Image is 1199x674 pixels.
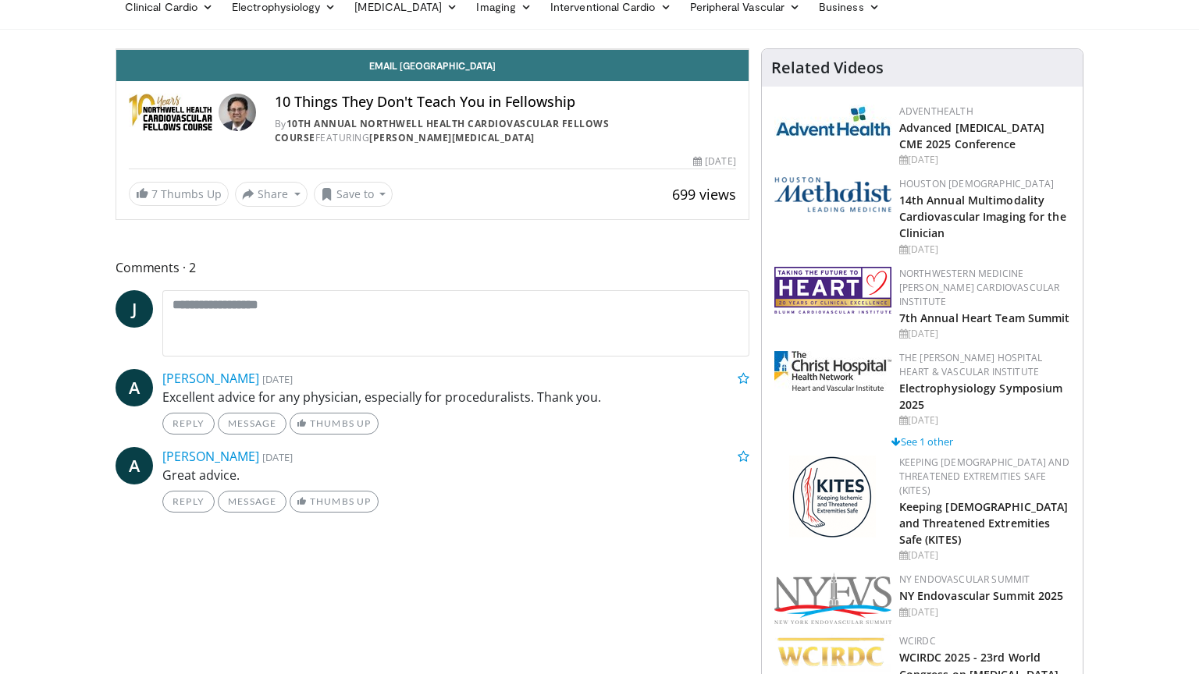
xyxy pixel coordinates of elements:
[899,605,1070,619] div: [DATE]
[899,634,936,647] a: WCIRDC
[151,186,158,201] span: 7
[162,388,749,406] p: Excellent advice for any physician, especially for proceduralists. Thank you.
[899,573,1030,586] a: NY Endovascular Summit
[262,372,293,386] small: [DATE]
[275,94,736,111] h4: 10 Things They Don't Teach You in Fellowship
[899,413,1070,427] div: [DATE]
[899,193,1066,240] a: 14th Annual Multimodality Cardiovascular Imaging for the Clinician
[899,105,973,118] a: AdventHealth
[774,177,891,212] img: 5e4488cc-e109-4a4e-9fd9-73bb9237ee91.png.150x105_q85_autocrop_double_scale_upscale_version-0.2.png
[774,351,891,391] img: 32b1860c-ff7d-4915-9d2b-64ca529f373e.jpg.150x105_q85_autocrop_double_scale_upscale_version-0.2.jpg
[891,435,953,449] a: See 1 other
[219,94,256,131] img: Avatar
[899,351,1042,378] a: The [PERSON_NAME] Hospital Heart & Vascular Institute
[116,49,749,50] video-js: Video Player
[899,267,1060,308] a: Northwestern Medicine [PERSON_NAME] Cardiovascular Institute
[275,117,736,145] div: By FEATURING
[369,131,535,144] a: [PERSON_NAME][MEDICAL_DATA]
[314,182,393,207] button: Save to
[693,154,735,168] div: [DATE]
[899,381,1063,412] a: Electrophysiology Symposium 2025
[899,310,1070,325] a: 7th Annual Heart Team Summit
[899,243,1070,257] div: [DATE]
[774,634,891,672] img: ffc82633-9a14-4d8c-a33d-97fccf70c641.png.150x105_q85_autocrop_double_scale_upscale_version-0.2.png
[774,267,891,314] img: f8a43200-de9b-4ddf-bb5c-8eb0ded660b2.png.150x105_q85_autocrop_double_scale_upscale_version-0.2.png
[774,573,891,624] img: 9866eca1-bcc5-4ff0-8365-49bf9677412e.png.150x105_q85_autocrop_double_scale_upscale_version-0.2.png
[290,413,378,435] a: Thumbs Up
[899,177,1054,190] a: Houston [DEMOGRAPHIC_DATA]
[116,290,153,328] a: J
[162,413,215,435] a: Reply
[116,369,153,406] a: A
[275,117,610,144] a: 10th Annual Northwell Health Cardiovascular Fellows Course
[899,588,1064,603] a: NY Endovascular Summit 2025
[162,466,749,484] p: Great advice.
[162,491,215,513] a: Reply
[218,413,286,435] a: Message
[899,456,1069,497] a: Keeping [DEMOGRAPHIC_DATA] and Threatened Extremities Safe (KITES)
[290,491,378,513] a: Thumbs Up
[162,448,259,465] a: [PERSON_NAME]
[262,450,293,464] small: [DATE]
[899,153,1070,167] div: [DATE]
[899,327,1070,341] div: [DATE]
[789,456,876,537] img: bf26f766-c297-4107-aaff-b3718bba667b.png.150x105_q85_autocrop_double_scale_upscale_version-0.2.png
[218,491,286,513] a: Message
[672,185,736,204] span: 699 views
[129,182,229,206] a: 7 Thumbs Up
[771,59,884,77] h4: Related Videos
[129,94,212,131] img: 10th Annual Northwell Health Cardiovascular Fellows Course
[116,50,749,81] a: Email [GEOGRAPHIC_DATA]
[116,257,749,278] span: Comments 2
[899,548,1070,562] div: [DATE]
[899,499,1069,547] a: Keeping [DEMOGRAPHIC_DATA] and Threatened Extremities Safe (KITES)
[899,120,1044,151] a: Advanced [MEDICAL_DATA] CME 2025 Conference
[774,105,891,137] img: 5c3c682d-da39-4b33-93a5-b3fb6ba9580b.jpg.150x105_q85_autocrop_double_scale_upscale_version-0.2.jpg
[235,182,308,207] button: Share
[116,447,153,484] a: A
[162,370,259,387] a: [PERSON_NAME]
